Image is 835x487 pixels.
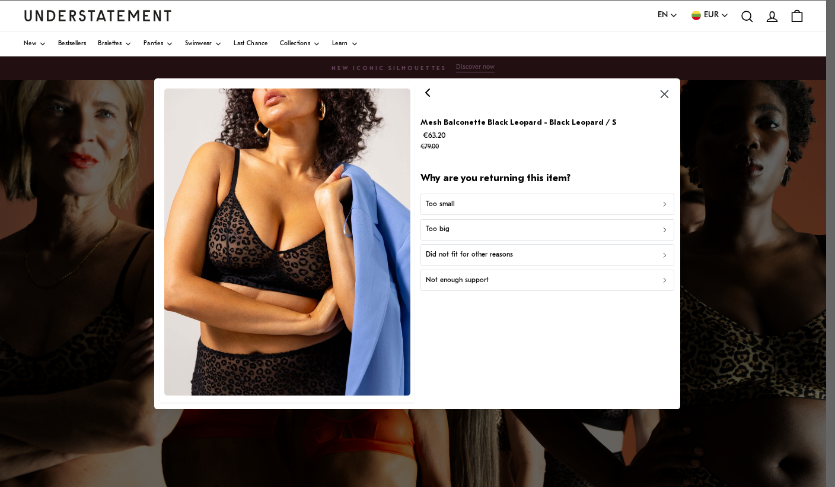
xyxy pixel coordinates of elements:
[144,31,173,56] a: Panties
[658,9,668,22] span: EN
[420,172,674,186] h2: Why are you returning this item?
[332,41,348,47] span: Learn
[426,224,450,235] p: Too big
[24,41,36,47] span: New
[426,275,489,286] p: Not enough support
[332,31,358,56] a: Learn
[420,144,439,150] strike: €79.00
[185,41,212,47] span: Swimwear
[658,9,678,22] button: EN
[704,9,719,22] span: EUR
[426,198,455,210] p: Too small
[420,193,674,214] button: Too small
[144,41,163,47] span: Panties
[420,270,674,291] button: Not enough support
[690,9,729,22] button: EUR
[280,31,320,56] a: Collections
[98,31,132,56] a: Bralettes
[58,41,86,47] span: Bestsellers
[280,41,310,47] span: Collections
[24,10,172,21] a: Understatement Homepage
[420,116,617,128] p: Mesh Balconette Black Leopard - Black Leopard / S
[58,31,86,56] a: Bestsellers
[420,244,674,265] button: Did not fit for other reasons
[164,88,410,396] img: WIPO-BRA-017-XL-Black-leopard_3_b8d4e841-25f6-472f-9b13-75e9024b26b5.jpg
[420,219,674,240] button: Too big
[24,31,46,56] a: New
[185,31,222,56] a: Swimwear
[426,249,513,261] p: Did not fit for other reasons
[234,31,267,56] a: Last Chance
[420,129,617,153] p: €63.20
[234,41,267,47] span: Last Chance
[98,41,122,47] span: Bralettes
